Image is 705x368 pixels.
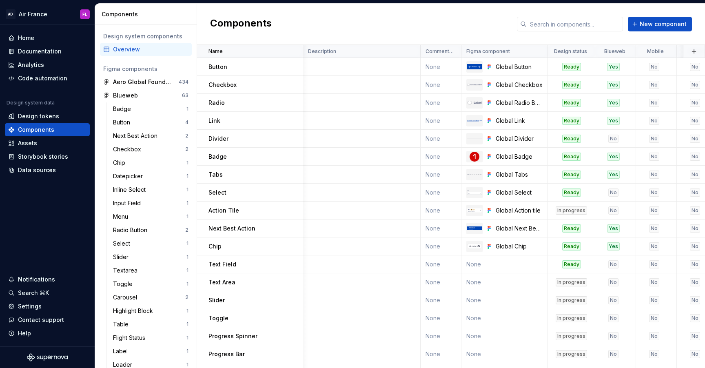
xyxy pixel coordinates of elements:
div: Radio Button [113,226,151,234]
a: Blueweb63 [100,89,192,102]
div: Table [113,320,132,328]
div: Ready [562,99,581,107]
div: No [690,63,700,71]
td: None [461,345,548,363]
td: None [421,130,461,148]
p: Progress Spinner [208,332,257,340]
div: Ready [562,188,581,197]
a: Highlight Block1 [110,304,192,317]
div: Ready [562,242,581,251]
div: No [608,188,619,197]
div: Storybook stories [18,153,68,161]
a: Assets [5,137,90,150]
td: None [421,184,461,202]
div: 1 [186,321,188,328]
button: Help [5,327,90,340]
div: Settings [18,302,42,310]
a: Slider1 [110,251,192,264]
div: In progress [556,314,587,322]
div: 2 [185,146,188,153]
div: Yes [607,63,620,71]
div: No [608,135,619,143]
td: None [421,202,461,219]
img: Global Tabs [467,174,482,175]
p: Comments for Aero team [426,48,454,55]
td: None [421,94,461,112]
div: Global Button [496,63,543,71]
div: No [690,81,700,89]
img: Global Link [467,120,482,122]
div: Design tokens [18,112,59,120]
td: None [421,345,461,363]
div: Global Select [496,188,543,197]
div: Contact support [18,316,64,324]
div: No [608,260,619,268]
td: None [421,166,461,184]
td: None [461,273,548,291]
td: None [421,273,461,291]
div: 1 [186,335,188,341]
div: Ready [562,81,581,89]
div: 1 [186,200,188,206]
a: Toggle1 [110,277,192,290]
td: None [461,291,548,309]
div: Global Divider [496,135,543,143]
div: Code automation [18,74,67,82]
a: Analytics [5,58,90,71]
div: No [649,188,659,197]
div: No [649,99,659,107]
div: 1 [186,281,188,287]
button: ADAir FranceFL [2,5,93,23]
div: No [690,260,700,268]
div: 1 [186,160,188,166]
div: AD [6,9,16,19]
a: Select1 [110,237,192,250]
p: Tabs [208,171,223,179]
div: No [649,63,659,71]
td: None [421,112,461,130]
p: Figma component [466,48,510,55]
p: Text Area [208,278,235,286]
div: No [690,224,700,233]
td: None [421,291,461,309]
div: In progress [556,296,587,304]
div: Global Next Best Action [496,224,543,233]
button: Notifications [5,273,90,286]
p: Badge [208,153,227,161]
a: Menu1 [110,210,192,223]
div: No [649,278,659,286]
img: Global Radio Button [467,100,482,105]
a: Aero Global Foundation434 [100,75,192,89]
div: Design system data [7,100,55,106]
a: Design tokens [5,110,90,123]
div: Air France [19,10,47,18]
div: Inline Select [113,186,149,194]
div: Ready [562,117,581,125]
div: 1 [186,361,188,368]
div: Slider [113,253,132,261]
p: Link [208,117,220,125]
div: Yes [607,224,620,233]
div: Button [113,118,133,126]
div: Menu [113,213,131,221]
p: Toggle [208,314,228,322]
a: Input Field1 [110,197,192,210]
div: Search ⌘K [18,289,49,297]
div: No [649,314,659,322]
div: No [690,278,700,286]
div: No [649,206,659,215]
div: No [649,260,659,268]
div: In progress [556,206,587,215]
p: Divider [208,135,228,143]
div: No [690,350,700,358]
p: Name [208,48,223,55]
div: In progress [556,350,587,358]
a: Home [5,31,90,44]
div: In progress [556,332,587,340]
div: Highlight Block [113,307,156,315]
button: Contact support [5,313,90,326]
div: 1 [186,213,188,220]
div: No [649,153,659,161]
div: No [690,135,700,143]
div: 1 [186,186,188,193]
